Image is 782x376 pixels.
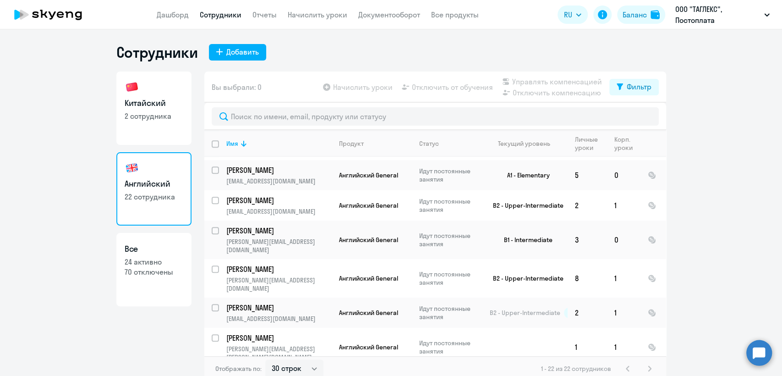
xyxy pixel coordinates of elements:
[419,270,482,287] p: Идут постоянные занятия
[226,139,331,148] div: Имя
[482,160,568,190] td: A1 - Elementary
[116,152,191,226] a: Английский22 сотрудника
[215,365,262,373] span: Отображать по:
[568,221,607,259] td: 3
[125,160,139,175] img: english
[226,195,331,205] a: [PERSON_NAME]
[339,343,398,351] span: Английский General
[226,165,331,175] a: [PERSON_NAME]
[125,257,183,267] p: 24 активно
[226,303,330,313] p: [PERSON_NAME]
[607,221,640,259] td: 0
[419,139,439,148] div: Статус
[490,139,567,148] div: Текущий уровень
[607,190,640,221] td: 1
[125,192,183,202] p: 22 сотрудника
[419,232,482,248] p: Идут постоянные занятия
[226,165,330,175] p: [PERSON_NAME]
[226,333,331,343] a: [PERSON_NAME]
[675,4,760,26] p: ООО "ТАГЛЕКС", Постоплата
[558,6,588,24] button: RU
[226,177,331,185] p: [EMAIL_ADDRESS][DOMAIN_NAME]
[339,139,364,148] div: Продукт
[564,9,572,20] span: RU
[226,195,330,205] p: [PERSON_NAME]
[339,236,398,244] span: Английский General
[419,167,482,183] p: Идут постоянные занятия
[339,139,411,148] div: Продукт
[541,365,611,373] span: 1 - 22 из 22 сотрудников
[226,264,331,274] a: [PERSON_NAME]
[419,339,482,355] p: Идут постоянные занятия
[575,135,601,152] div: Личные уроки
[607,259,640,298] td: 1
[226,226,331,236] a: [PERSON_NAME]
[226,315,331,323] p: [EMAIL_ADDRESS][DOMAIN_NAME]
[651,10,660,19] img: balance
[226,46,259,57] div: Добавить
[252,10,277,19] a: Отчеты
[339,171,398,179] span: Английский General
[482,221,568,259] td: B1 - Intermediate
[614,135,640,152] div: Корп. уроки
[212,107,659,126] input: Поиск по имени, email, продукту или статусу
[575,135,607,152] div: Личные уроки
[568,190,607,221] td: 2
[482,190,568,221] td: B2 - Upper-Intermediate
[212,82,262,93] span: Вы выбрали: 0
[614,135,634,152] div: Корп. уроки
[116,43,198,61] h1: Сотрудники
[607,298,640,328] td: 1
[431,10,479,19] a: Все продукты
[609,79,659,95] button: Фильтр
[419,139,482,148] div: Статус
[209,44,266,61] button: Добавить
[623,9,647,20] div: Баланс
[498,139,550,148] div: Текущий уровень
[116,72,191,145] a: Китайский2 сотрудника
[339,309,398,317] span: Английский General
[125,178,183,190] h3: Английский
[339,201,398,210] span: Английский General
[339,274,398,282] span: Английский General
[607,160,640,190] td: 0
[125,267,183,277] p: 70 отключены
[226,264,330,274] p: [PERSON_NAME]
[568,328,607,366] td: 1
[617,6,665,24] button: Балансbalance
[125,111,183,121] p: 2 сотрудника
[116,233,191,306] a: Все24 активно70 отключены
[419,197,482,214] p: Идут постоянные занятия
[226,226,330,236] p: [PERSON_NAME]
[288,10,347,19] a: Начислить уроки
[419,304,482,321] p: Идут постоянные занятия
[226,303,331,313] a: [PERSON_NAME]
[607,328,640,366] td: 1
[358,10,420,19] a: Документооборот
[671,4,774,26] button: ООО "ТАГЛЕКС", Постоплата
[627,81,651,92] div: Фильтр
[125,97,183,109] h3: Китайский
[568,259,607,298] td: 8
[226,333,330,343] p: [PERSON_NAME]
[226,276,331,293] p: [PERSON_NAME][EMAIL_ADDRESS][DOMAIN_NAME]
[125,243,183,255] h3: Все
[490,309,560,317] span: B2 - Upper-Intermediate
[200,10,241,19] a: Сотрудники
[157,10,189,19] a: Дашборд
[226,345,331,361] p: [PERSON_NAME][EMAIL_ADDRESS][PERSON_NAME][DOMAIN_NAME]
[568,298,607,328] td: 2
[482,259,568,298] td: B2 - Upper-Intermediate
[226,238,331,254] p: [PERSON_NAME][EMAIL_ADDRESS][DOMAIN_NAME]
[568,160,607,190] td: 5
[226,207,331,216] p: [EMAIL_ADDRESS][DOMAIN_NAME]
[226,139,238,148] div: Имя
[125,80,139,94] img: chinese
